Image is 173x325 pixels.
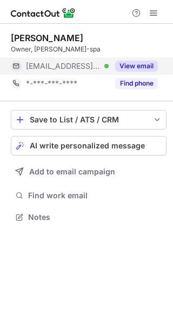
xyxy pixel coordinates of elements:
span: Find work email [28,191,162,200]
span: Add to email campaign [29,167,115,176]
button: Add to email campaign [11,162,167,181]
button: Find work email [11,188,167,203]
button: Notes [11,210,167,225]
button: AI write personalized message [11,136,167,155]
span: Notes [28,212,162,222]
span: [EMAIL_ADDRESS][PERSON_NAME][DOMAIN_NAME] [26,61,101,71]
div: [PERSON_NAME] [11,32,83,43]
button: Reveal Button [115,61,158,71]
button: save-profile-one-click [11,110,167,129]
span: AI write personalized message [30,141,145,150]
div: Save to List / ATS / CRM [30,115,148,124]
img: ContactOut v5.3.10 [11,6,76,19]
div: Owner, [PERSON_NAME]-spa [11,44,167,54]
button: Reveal Button [115,78,158,89]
